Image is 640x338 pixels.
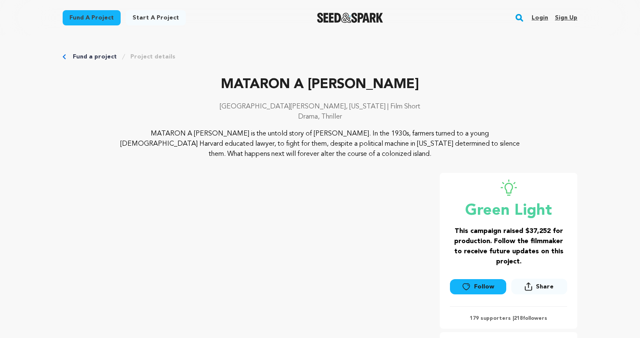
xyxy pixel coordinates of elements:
span: 218 [514,316,523,321]
a: Fund a project [63,10,121,25]
p: Green Light [450,202,567,219]
p: Drama, Thriller [63,112,577,122]
a: Login [532,11,548,25]
p: MATARON A [PERSON_NAME] [63,75,577,95]
p: [GEOGRAPHIC_DATA][PERSON_NAME], [US_STATE] | Film Short [63,102,577,112]
a: Project details [130,53,175,61]
h3: This campaign raised $37,252 for production. Follow the filmmaker to receive future updates on th... [450,226,567,267]
p: MATARON A [PERSON_NAME] is the untold story of [PERSON_NAME]. In the 1930s, farmers turned to a y... [114,129,526,159]
span: Share [536,283,554,291]
a: Start a project [126,10,186,25]
p: 179 supporters | followers [450,315,567,322]
button: Share [511,279,567,294]
a: Follow [450,279,506,294]
a: Seed&Spark Homepage [317,13,383,23]
a: Fund a project [73,53,117,61]
span: Share [511,279,567,298]
a: Sign up [555,11,577,25]
div: Breadcrumb [63,53,577,61]
img: Seed&Spark Logo Dark Mode [317,13,383,23]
